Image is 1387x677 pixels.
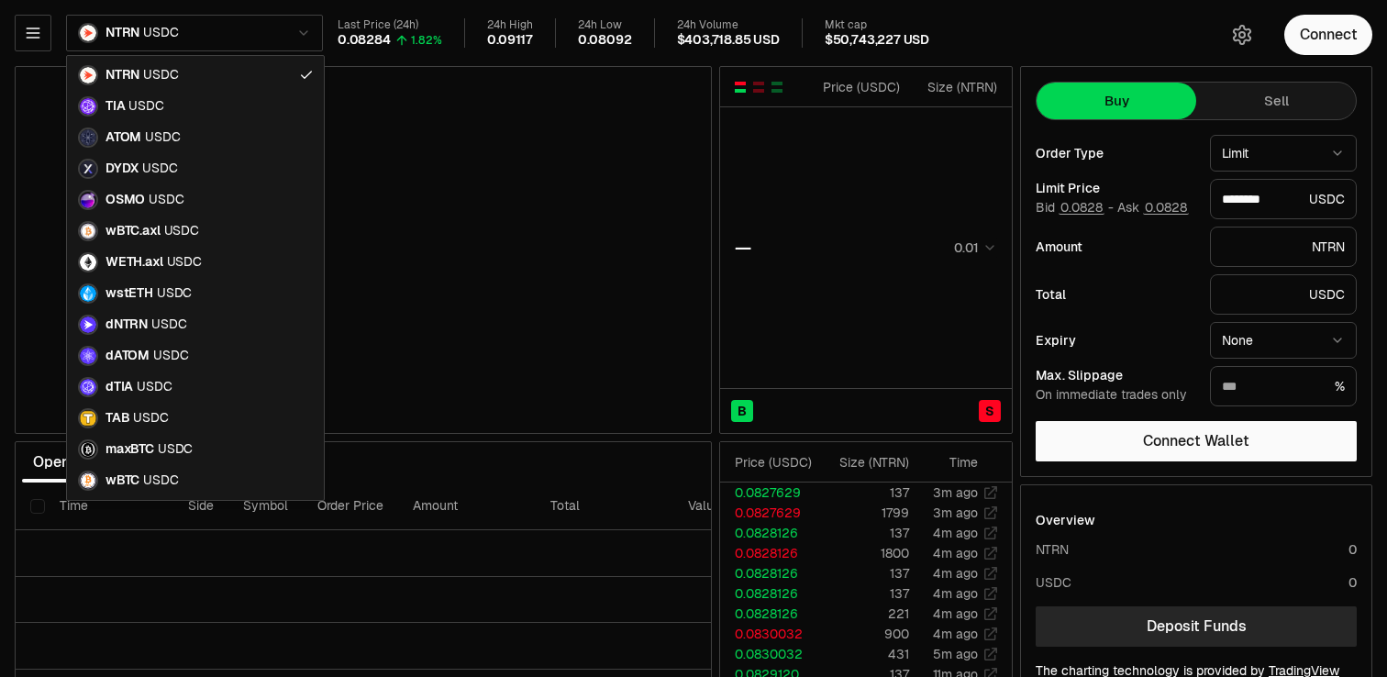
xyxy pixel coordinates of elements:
span: USDC [145,129,180,146]
span: wBTC [105,472,139,489]
span: USDC [149,192,183,208]
span: WETH.axl [105,254,163,271]
span: wstETH [105,285,153,302]
img: wBTC Logo [80,472,96,489]
span: USDC [142,161,177,177]
img: wstETH Logo [80,285,96,302]
span: TIA [105,98,125,115]
span: USDC [137,379,172,395]
img: dTIA Logo [80,379,96,395]
span: ATOM [105,129,141,146]
span: USDC [133,410,168,427]
span: TAB [105,410,129,427]
img: DYDX Logo [80,161,96,177]
img: ATOM Logo [80,129,96,146]
span: USDC [157,285,192,302]
img: dNTRN Logo [80,316,96,333]
span: DYDX [105,161,139,177]
span: USDC [143,472,178,489]
span: USDC [151,316,186,333]
span: wBTC.axl [105,223,161,239]
span: dTIA [105,379,133,395]
img: maxBTC Logo [80,441,96,458]
img: WETH.axl Logo [80,254,96,271]
span: dATOM [105,348,150,364]
img: dATOM Logo [80,348,96,364]
img: NTRN Logo [80,67,96,83]
span: USDC [164,223,199,239]
span: NTRN [105,67,139,83]
img: TAB Logo [80,410,96,427]
span: USDC [153,348,188,364]
span: USDC [143,67,178,83]
span: dNTRN [105,316,148,333]
span: USDC [167,254,202,271]
img: OSMO Logo [80,192,96,208]
span: USDC [128,98,163,115]
img: TIA Logo [80,98,96,115]
span: OSMO [105,192,145,208]
span: maxBTC [105,441,154,458]
img: wBTC.axl Logo [80,223,96,239]
span: USDC [158,441,193,458]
